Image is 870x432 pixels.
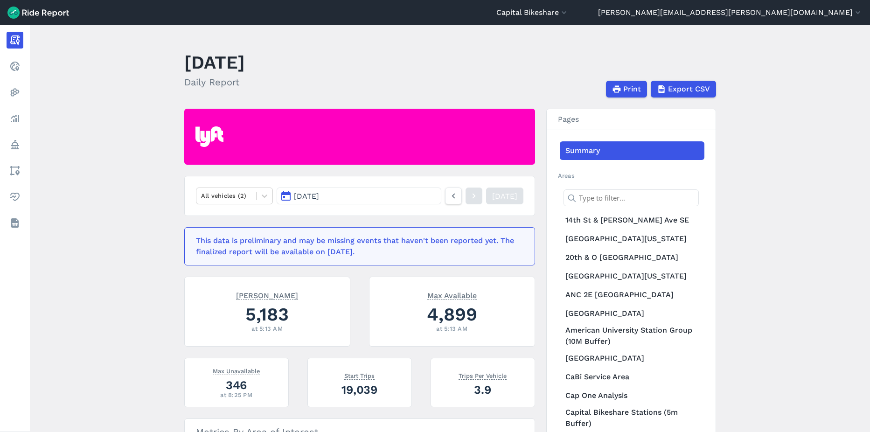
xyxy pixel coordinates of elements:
span: Print [623,84,641,95]
button: Capital Bikeshare [496,7,569,18]
a: 20th & O [GEOGRAPHIC_DATA] [560,248,704,267]
span: Export CSV [668,84,710,95]
a: [GEOGRAPHIC_DATA] [560,349,704,368]
span: Max Unavailable [213,366,260,375]
a: Capital Bikeshare Stations (5m Buffer) [560,405,704,431]
h1: [DATE] [184,49,245,75]
span: [DATE] [294,192,319,201]
span: Trips Per Vehicle [459,370,507,380]
a: Realtime [7,58,23,75]
a: Summary [560,141,704,160]
a: Health [7,188,23,205]
button: [PERSON_NAME][EMAIL_ADDRESS][PERSON_NAME][DOMAIN_NAME] [598,7,863,18]
button: [DATE] [277,188,441,204]
h2: Areas [558,171,704,180]
span: Max Available [427,290,477,300]
h2: Daily Report [184,75,245,89]
span: Start Trips [344,370,375,380]
a: Datasets [7,215,23,231]
a: [GEOGRAPHIC_DATA] [560,304,704,323]
button: Print [606,81,647,98]
div: at 8:25 PM [196,390,277,399]
div: This data is preliminary and may be missing events that haven't been reported yet. The finalized ... [196,235,518,258]
a: Report [7,32,23,49]
a: CaBi Service Area [560,368,704,386]
a: Cap One Analysis [560,386,704,405]
h3: Pages [547,109,716,130]
a: [DATE] [486,188,523,204]
div: 346 [196,377,277,393]
a: 14th St & [PERSON_NAME] Ave SE [560,211,704,230]
a: Analyze [7,110,23,127]
a: American University Station Group (10M Buffer) [560,323,704,349]
div: at 5:13 AM [381,324,523,333]
img: Ride Report [7,7,69,19]
img: Lyft [195,126,223,147]
input: Type to filter... [564,189,699,206]
a: Areas [7,162,23,179]
div: 19,039 [319,382,400,398]
div: at 5:13 AM [196,324,339,333]
a: Policy [7,136,23,153]
a: Heatmaps [7,84,23,101]
div: 5,183 [196,301,339,327]
div: 4,899 [381,301,523,327]
span: [PERSON_NAME] [236,290,298,300]
div: 3.9 [442,382,523,398]
a: [GEOGRAPHIC_DATA][US_STATE] [560,230,704,248]
a: [GEOGRAPHIC_DATA][US_STATE] [560,267,704,286]
button: Export CSV [651,81,716,98]
a: ANC 2E [GEOGRAPHIC_DATA] [560,286,704,304]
